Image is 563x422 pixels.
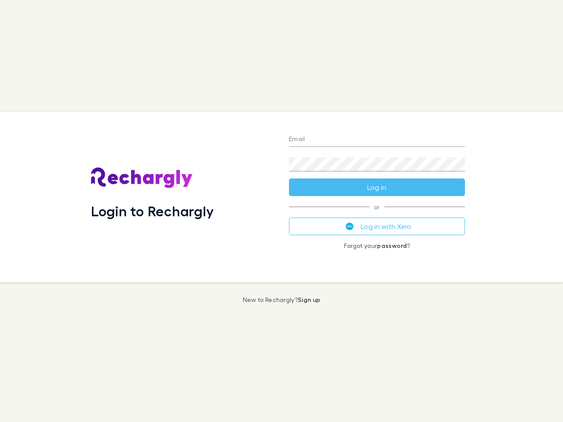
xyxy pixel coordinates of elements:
button: Log in [289,178,465,196]
p: Forgot your ? [289,242,465,249]
img: Xero's logo [346,222,354,230]
button: Log in with Xero [289,218,465,235]
h1: Login to Rechargly [91,203,214,219]
a: password [377,242,407,249]
p: New to Rechargly? [243,296,321,303]
img: Rechargly's Logo [91,167,193,189]
a: Sign up [298,296,320,303]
